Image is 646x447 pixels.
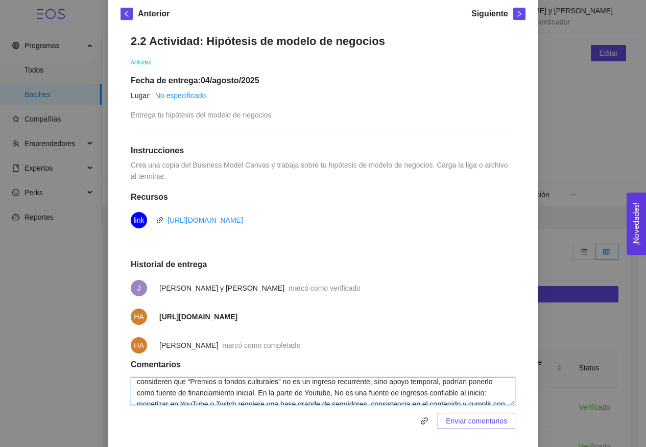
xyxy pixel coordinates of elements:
h1: Recursos [131,192,515,202]
h5: Anterior [138,8,170,20]
h1: Instrucciones [131,146,515,156]
strong: [URL][DOMAIN_NAME] [159,313,237,321]
a: No especificado [155,91,206,100]
span: Enviar comentarios [446,415,507,427]
article: Lugar: [131,90,151,101]
span: [PERSON_NAME] y [PERSON_NAME] [159,284,284,292]
span: marcó como completado [222,341,300,349]
span: link [156,217,163,224]
span: link [133,212,144,228]
span: Crea una copia del Business Model Canvas y trabaja sobre tu hipótesis de modelo de negocios. Carg... [131,161,510,180]
a: [URL][DOMAIN_NAME] [168,216,243,224]
span: marcó como verificado [289,284,361,292]
button: right [513,8,525,20]
span: HA [134,309,143,325]
button: Enviar comentarios [438,413,515,429]
span: right [514,10,525,17]
span: link [417,417,432,425]
button: Open Feedback Widget [627,193,646,255]
button: left [121,8,133,20]
span: Actividad [131,60,152,65]
span: left [121,10,132,17]
h1: Fecha de entrega: 04/agosto/2025 [131,76,515,86]
h1: Comentarios [131,360,515,370]
span: [PERSON_NAME] [159,341,218,349]
button: link [416,413,433,429]
h1: 2.2 Actividad: Hipótesis de modelo de negocios [131,34,515,48]
span: Entrega tu hipótesis del modelo de negocios [131,111,272,119]
span: HA [134,337,143,354]
textarea: muy bien! en su propuesta de valor podrían reforzar diciendo el "para qué", es decir conectar al ... [131,378,515,405]
h5: Siguiente [471,8,508,20]
span: J [137,280,141,296]
h1: Historial de entrega [131,260,515,270]
span: link [416,417,433,425]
